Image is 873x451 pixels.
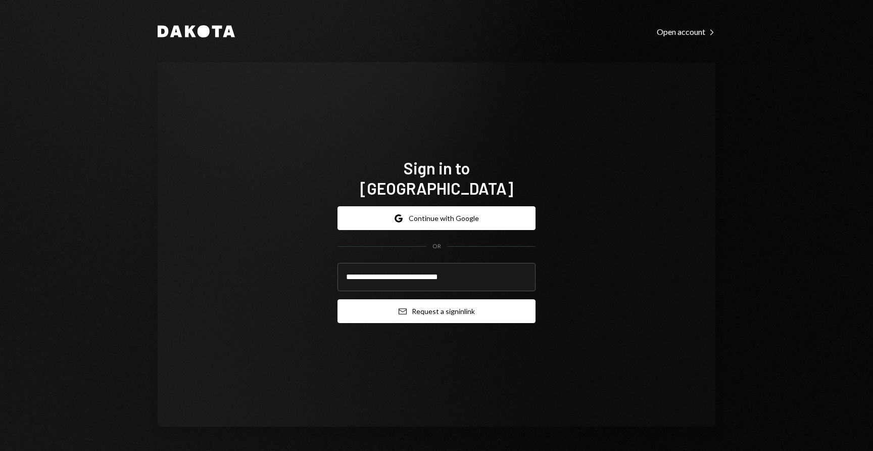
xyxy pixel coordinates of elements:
button: Continue with Google [337,206,536,230]
button: Request a signinlink [337,299,536,323]
h1: Sign in to [GEOGRAPHIC_DATA] [337,158,536,198]
div: OR [432,242,441,251]
a: Open account [657,26,715,37]
div: Open account [657,27,715,37]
